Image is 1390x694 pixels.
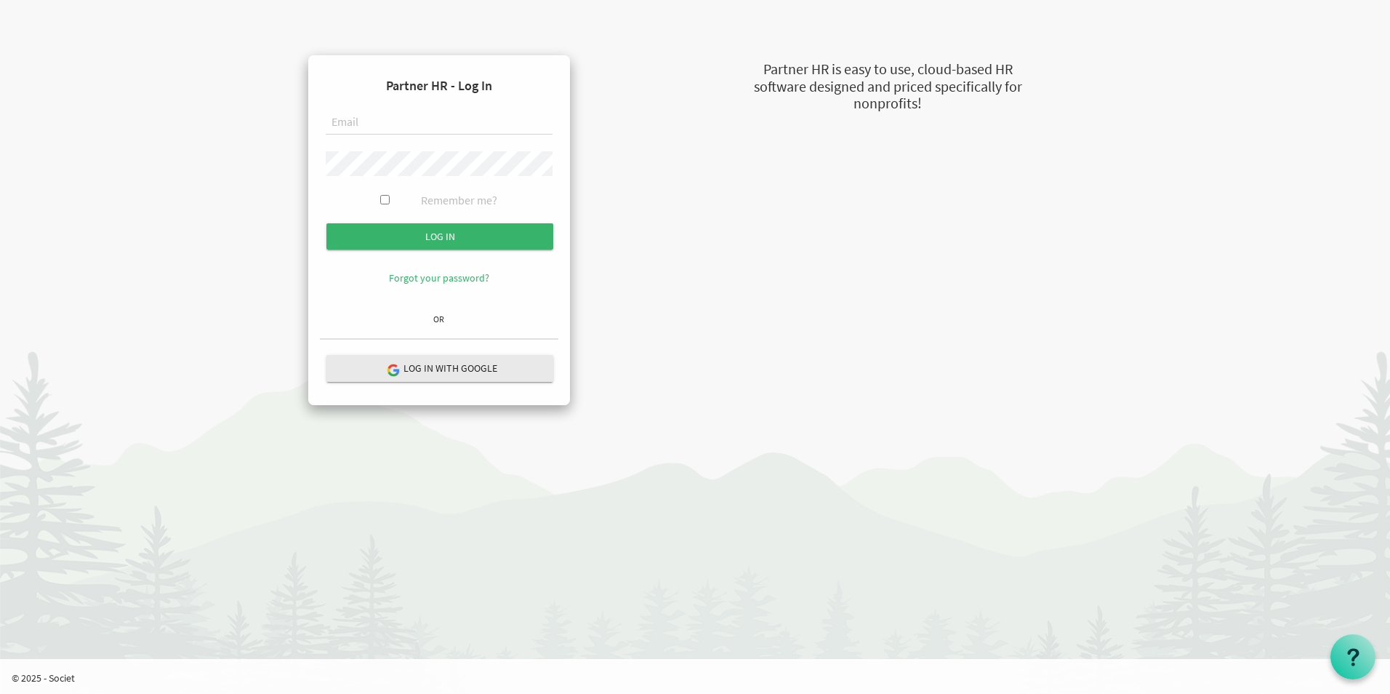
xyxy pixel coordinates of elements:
[12,671,1390,685] p: © 2025 - Societ
[680,59,1095,80] div: Partner HR is easy to use, cloud-based HR
[680,93,1095,114] div: nonprofits!
[421,192,497,209] label: Remember me?
[326,355,553,382] button: Log in with Google
[680,76,1095,97] div: software designed and priced specifically for
[326,223,553,250] input: Log in
[326,111,553,135] input: Email
[386,363,399,376] img: google-logo.png
[320,314,558,324] h6: OR
[389,271,489,284] a: Forgot your password?
[320,67,558,105] h4: Partner HR - Log In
